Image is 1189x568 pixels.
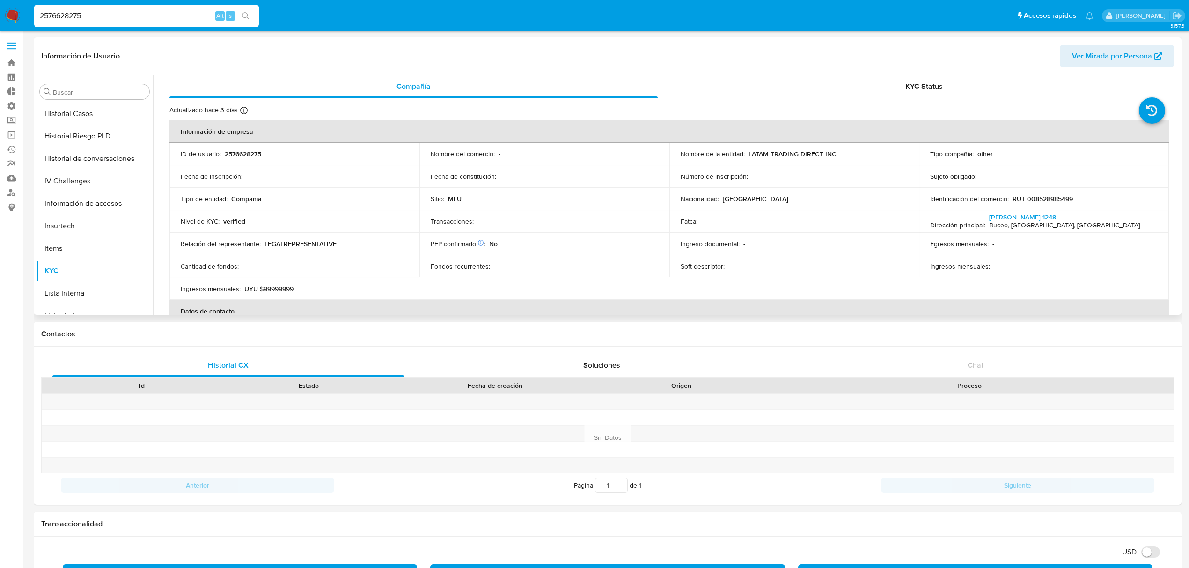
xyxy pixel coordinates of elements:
[980,172,982,181] p: -
[723,195,788,203] p: [GEOGRAPHIC_DATA]
[681,240,740,248] p: Ingreso documental :
[44,88,51,95] button: Buscar
[61,478,334,493] button: Anterior
[881,478,1154,493] button: Siguiente
[574,478,641,493] span: Página de
[36,192,153,215] button: Información de accesos
[1072,45,1152,67] span: Ver Mirada por Persona
[216,11,224,20] span: Alt
[181,240,261,248] p: Relación del representante :
[225,150,261,158] p: 2576628275
[242,262,244,270] p: -
[223,217,245,226] p: verified
[36,125,153,147] button: Historial Riesgo PLD
[728,262,730,270] p: -
[681,217,697,226] p: Fatca :
[36,170,153,192] button: IV Challenges
[41,519,1174,529] h1: Transaccionalidad
[1024,11,1076,21] span: Accesos rápidos
[448,195,462,203] p: MLU
[1116,11,1169,20] p: agustin.duran@mercadolibre.com
[36,260,153,282] button: KYC
[169,120,1169,143] th: Información de empresa
[968,360,983,371] span: Chat
[1086,12,1094,20] a: Notificaciones
[244,284,294,293] p: UYU $99999999
[930,150,974,158] p: Tipo compañía :
[232,381,386,390] div: Estado
[36,237,153,260] button: Items
[771,381,1167,390] div: Proceso
[681,195,719,203] p: Nacionalidad :
[36,147,153,170] button: Historial de conversaciones
[431,262,490,270] p: Fondos recurrentes :
[489,240,498,248] p: No
[34,10,259,22] input: Buscar usuario o caso...
[246,172,248,181] p: -
[264,240,337,248] p: LEGALREPRESENTATIVE
[181,172,242,181] p: Fecha de inscripción :
[36,102,153,125] button: Historial Casos
[1172,11,1182,21] a: Salir
[181,284,241,293] p: Ingresos mensuales :
[431,150,495,158] p: Nombre del comercio :
[930,195,1009,203] p: Identificación del comercio :
[604,381,758,390] div: Origen
[1060,45,1174,67] button: Ver Mirada por Persona
[701,217,703,226] p: -
[930,221,985,229] p: Dirección principal :
[181,217,220,226] p: Nivel de KYC :
[930,262,990,270] p: Ingresos mensuales :
[65,381,219,390] div: Id
[169,300,1169,322] th: Datos de contacto
[989,212,1056,222] a: [PERSON_NAME] 1248
[494,262,496,270] p: -
[431,195,444,203] p: Sitio :
[994,262,996,270] p: -
[989,221,1140,230] h4: Buceo, [GEOGRAPHIC_DATA], [GEOGRAPHIC_DATA]
[41,51,120,61] h1: Información de Usuario
[681,262,725,270] p: Soft descriptor :
[36,282,153,305] button: Lista Interna
[930,240,989,248] p: Egresos mensuales :
[229,11,232,20] span: s
[499,150,500,158] p: -
[236,9,255,22] button: search-icon
[181,262,239,270] p: Cantidad de fondos :
[53,88,146,96] input: Buscar
[431,240,485,248] p: PEP confirmado :
[41,329,1174,339] h1: Contactos
[208,360,249,371] span: Historial CX
[681,150,745,158] p: Nombre de la entidad :
[181,195,228,203] p: Tipo de entidad :
[500,172,502,181] p: -
[752,172,754,181] p: -
[396,81,431,92] span: Compañía
[992,240,994,248] p: -
[743,240,745,248] p: -
[905,81,943,92] span: KYC Status
[169,106,238,115] p: Actualizado hace 3 días
[681,172,748,181] p: Número de inscripción :
[749,150,837,158] p: LATAM TRADING DIRECT INC
[399,381,591,390] div: Fecha de creación
[431,172,496,181] p: Fecha de constitución :
[583,360,620,371] span: Soluciones
[36,305,153,327] button: Listas Externas
[477,217,479,226] p: -
[231,195,262,203] p: Compañia
[639,481,641,490] span: 1
[930,172,976,181] p: Sujeto obligado :
[36,215,153,237] button: Insurtech
[977,150,993,158] p: other
[1013,195,1073,203] p: RUT 008528985499
[181,150,221,158] p: ID de usuario :
[431,217,474,226] p: Transacciones :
